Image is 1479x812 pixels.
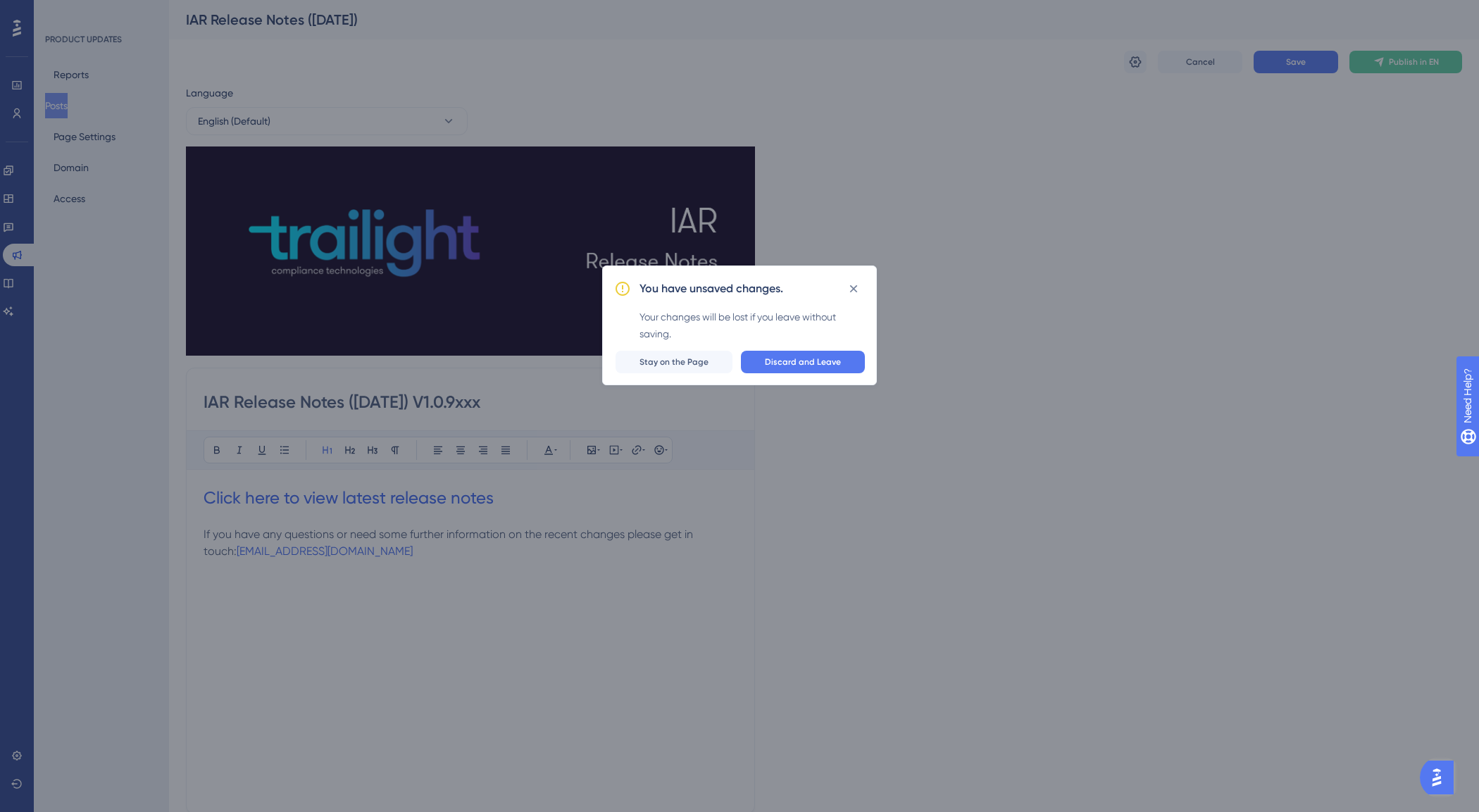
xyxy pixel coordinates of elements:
h2: You have unsaved changes. [639,280,783,297]
span: Stay on the Page [639,356,709,368]
div: Your changes will be lost if you leave without saving. [639,308,865,342]
iframe: UserGuiding AI Assistant Launcher [1420,756,1462,799]
span: Discard and Leave [765,356,841,368]
span: Need Help? [33,4,88,20]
